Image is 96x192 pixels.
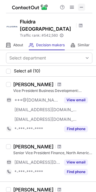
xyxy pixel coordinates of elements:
[78,43,90,47] span: Similar
[13,88,92,93] div: Vice President Business Development: Commercial Segment
[64,169,88,175] button: Reveal Button
[12,4,48,11] img: ContactOut v5.3.10
[64,97,88,103] button: Reveal Button
[14,160,60,165] span: [EMAIL_ADDRESS][DOMAIN_NAME]
[13,144,54,150] div: [PERSON_NAME]
[9,55,46,61] div: Select department
[64,126,88,132] button: Reveal Button
[14,69,40,73] span: Select all (10)
[13,43,23,47] span: About
[6,21,18,33] img: eaeed032bf5d24311e6592a4fd259045
[13,81,54,87] div: [PERSON_NAME]
[64,159,88,165] button: Reveal Button
[14,117,77,122] span: [EMAIL_ADDRESS][DOMAIN_NAME]
[20,33,58,38] span: Traffic rank: # 542,560
[13,150,92,156] div: Senior Vice President Finance, North America CFO
[14,97,60,103] span: ***@[DOMAIN_NAME]
[36,43,65,47] span: Decision makers
[14,107,77,112] span: [EMAIL_ADDRESS][DOMAIN_NAME]
[20,18,74,32] h1: Fluidra [GEOGRAPHIC_DATA]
